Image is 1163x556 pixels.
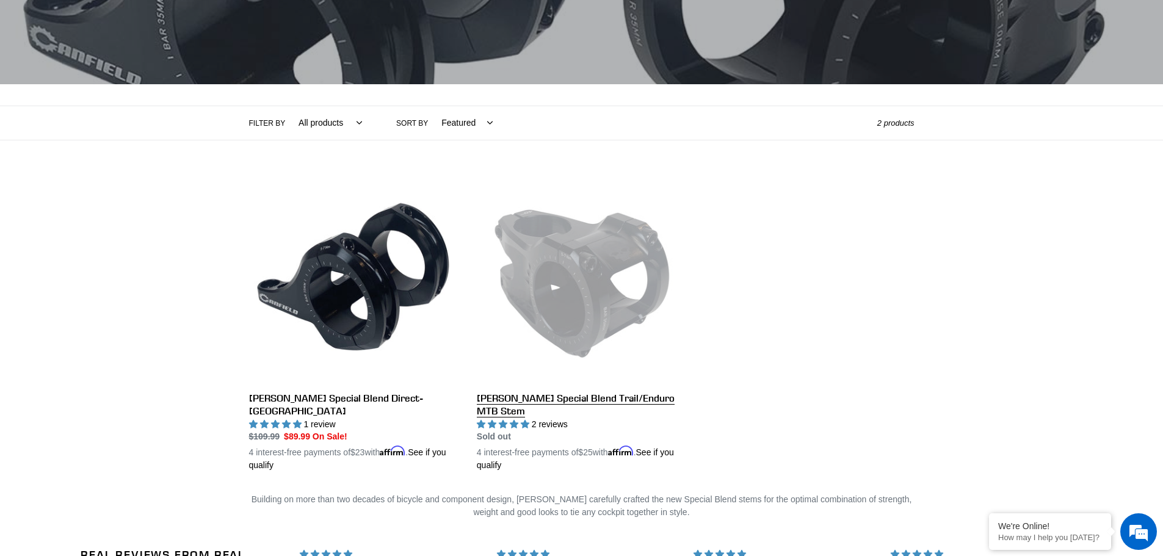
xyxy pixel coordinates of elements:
[249,118,286,129] label: Filter by
[877,118,915,128] span: 2 products
[396,118,428,129] label: Sort by
[998,533,1102,542] p: How may I help you today?
[249,493,915,519] div: Building on more than two decades of bicycle and component design, [PERSON_NAME] carefully crafte...
[998,521,1102,531] div: We're Online!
